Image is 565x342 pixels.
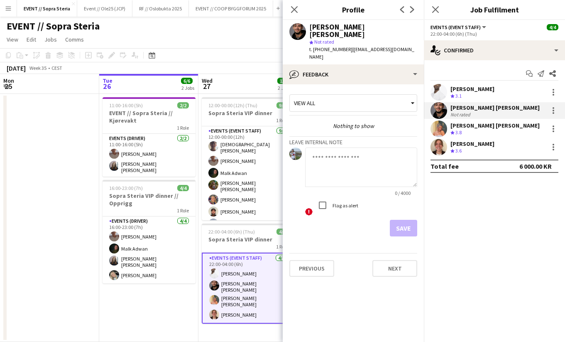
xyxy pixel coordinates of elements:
[450,140,494,148] div: [PERSON_NAME]
[278,85,294,91] div: 2 Jobs
[309,46,352,52] span: t. [PHONE_NUMBER]
[294,99,315,107] span: View all
[103,192,196,207] h3: Sopra Steria VIP dinner // Opprigg
[103,180,196,283] app-job-card: 16:00-23:00 (7h)4/4Sopra Steria VIP dinner // Opprigg1 RoleEvents (Driver)4/416:00-23:00 (7h)[PER...
[455,129,462,135] span: 3.8
[450,104,540,111] div: [PERSON_NAME] [PERSON_NAME]
[27,65,48,71] span: Week 35
[77,0,132,17] button: Event // Ole25 (JCP)
[519,162,552,170] div: 6 000.00 KR
[109,102,143,108] span: 11:00-16:00 (5h)
[202,109,295,117] h3: Sopra Steria VIP dinner
[103,134,196,177] app-card-role: Events (Driver)2/211:00-16:00 (5h)[PERSON_NAME][PERSON_NAME] [PERSON_NAME]
[27,36,36,43] span: Edit
[7,64,26,72] div: [DATE]
[455,93,462,99] span: 3.1
[103,217,196,283] app-card-role: Events (Driver)4/416:00-23:00 (7h)[PERSON_NAME]Malk Adwan[PERSON_NAME] [PERSON_NAME][PERSON_NAME]
[202,97,295,220] app-job-card: 12:00-00:00 (12h) (Thu)9/9Sopra Steria VIP dinner1 RoleEvents (Event Staff)9/912:00-00:00 (12h)[D...
[208,102,257,108] span: 12:00-00:00 (12h) (Thu)
[17,0,77,17] button: EVENT // Sopra Steria
[202,253,295,324] app-card-role: Events (Event Staff)4/422:00-04:00 (6h)[PERSON_NAME][PERSON_NAME] [PERSON_NAME][PERSON_NAME] [PER...
[177,207,189,214] span: 1 Role
[3,34,22,45] a: View
[276,117,288,123] span: 1 Role
[450,111,472,118] div: Not rated
[450,85,494,93] div: [PERSON_NAME]
[455,148,462,154] span: 3.6
[424,4,565,15] h3: Job Fulfilment
[103,97,196,177] app-job-card: 11:00-16:00 (5h)2/2EVENT // Sopra Steria // Kjørevakt1 RoleEvents (Driver)2/211:00-16:00 (5h)[PER...
[276,102,288,108] span: 9/9
[62,34,87,45] a: Comms
[430,162,459,170] div: Total fee
[430,31,558,37] div: 22:00-04:00 (6h) (Thu)
[309,46,414,60] span: | [EMAIL_ADDRESS][DOMAIN_NAME]
[388,190,417,196] span: 0 / 4000
[202,126,295,256] app-card-role: Events (Event Staff)9/912:00-00:00 (12h)[DEMOGRAPHIC_DATA][PERSON_NAME][PERSON_NAME]Malk Adwan[PE...
[101,81,113,91] span: 26
[430,24,487,30] button: Events (Event Staff)
[208,229,255,235] span: 22:00-04:00 (6h) (Thu)
[181,85,194,91] div: 2 Jobs
[289,122,417,130] div: Nothing to show
[2,81,14,91] span: 25
[305,208,313,216] span: !
[430,24,481,30] span: Events (Event Staff)
[201,81,213,91] span: 27
[23,34,39,45] a: Edit
[177,125,189,131] span: 1 Role
[3,77,14,84] span: Mon
[181,78,193,84] span: 6/6
[44,36,57,43] span: Jobs
[177,185,189,191] span: 4/4
[51,65,62,71] div: CEST
[41,34,60,45] a: Jobs
[65,36,84,43] span: Comms
[202,224,295,324] app-job-card: 22:00-04:00 (6h) (Thu)4/4Sopra Steria VIP dinner1 RoleEvents (Event Staff)4/422:00-04:00 (6h)[PER...
[202,236,295,243] h3: Sopra Steria VIP dinner
[189,0,273,17] button: EVENT // COOP BYGGFORUM 2025
[314,39,334,45] span: Not rated
[547,24,558,30] span: 4/4
[109,185,143,191] span: 16:00-23:00 (7h)
[450,122,540,129] div: [PERSON_NAME] [PERSON_NAME]
[7,36,18,43] span: View
[103,77,113,84] span: Tue
[177,102,189,108] span: 2/2
[103,109,196,124] h3: EVENT // Sopra Steria // Kjørevakt
[7,20,100,32] h1: EVENT // Sopra Steria
[309,23,417,38] div: [PERSON_NAME] [PERSON_NAME]
[132,0,189,17] button: RF // Oslobukta 2025
[202,77,213,84] span: Wed
[283,4,424,15] h3: Profile
[289,260,334,277] button: Previous
[277,78,294,84] span: 13/13
[372,260,417,277] button: Next
[276,229,288,235] span: 4/4
[283,64,424,84] div: Feedback
[424,40,565,60] div: Confirmed
[289,138,417,146] h3: Leave internal note
[276,244,288,250] span: 1 Role
[331,202,358,209] label: Flag as alert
